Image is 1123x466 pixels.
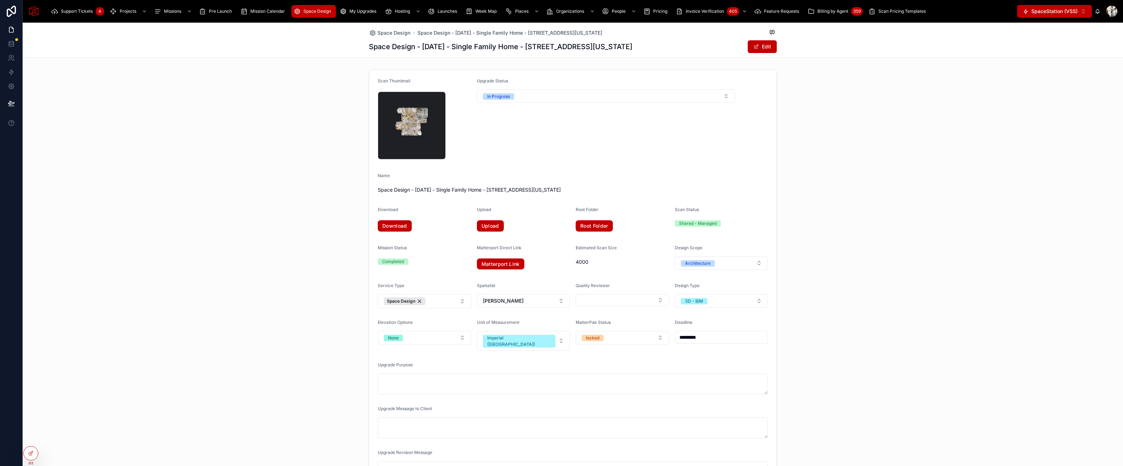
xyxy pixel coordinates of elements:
[483,297,524,304] span: [PERSON_NAME]
[576,258,669,266] span: 4000
[544,5,598,18] a: Organizations
[477,220,504,232] a: Upload
[674,5,751,18] a: Invoice Verification405
[120,8,136,14] span: Projects
[1031,8,1078,15] span: SpaceStation (VSS)
[851,7,863,16] div: 359
[817,8,848,14] span: Billing by Agent
[576,220,613,232] a: Root Folder
[686,8,724,14] span: Invoice Verification
[378,186,768,193] span: Space Design - [DATE] - Single Family Home - [STREET_ADDRESS][US_STATE]
[764,8,799,14] span: Feature Requests
[387,298,415,304] span: Space Design
[378,320,412,325] span: Elevation Options
[675,207,699,212] span: Scan Status
[238,5,290,18] a: Mission Calendar
[378,78,410,83] span: Scan Thumbnail
[378,406,432,411] span: Upgrade Message to Client
[369,42,632,52] h1: Space Design - [DATE] - Single Family Home - [STREET_ADDRESS][US_STATE]
[164,8,181,14] span: Missions
[477,89,735,103] button: Select Button
[477,331,570,351] button: Select Button
[384,297,426,305] button: Unselect 5
[378,220,412,232] a: Download
[576,294,669,306] button: Select Button
[727,7,739,16] div: 405
[250,8,285,14] span: Mission Calendar
[96,7,104,16] div: 4
[576,207,599,212] span: Root Folder
[487,335,552,348] div: Imperial ([GEOGRAPHIC_DATA])
[303,8,331,14] span: Space Design
[378,245,407,250] span: Mission Status
[378,450,432,455] span: Upgrade Revision Message
[383,5,424,18] a: Hosting
[388,335,399,341] div: None
[556,8,584,14] span: Organizations
[878,8,926,14] span: Scan Pricing Templates
[503,5,543,18] a: Places
[675,283,700,288] span: Design Type
[679,220,717,227] div: Shared - Managed
[45,4,1017,19] div: scrollable content
[378,331,471,344] button: Select Button
[378,283,404,288] span: Service Type
[152,5,195,18] a: Missions
[477,245,521,250] span: Matterport Direct Link
[1017,5,1092,18] button: Select Button
[395,8,410,14] span: Hosting
[675,245,702,250] span: Design Scope
[426,5,462,18] a: Launches
[209,8,232,14] span: Pre Launch
[384,334,403,341] button: Unselect NONE
[576,245,617,250] span: Estimated Scan Size
[866,5,931,18] a: Scan Pricing Templates
[675,294,768,308] button: Select Button
[805,5,865,18] a: Billing by Agent359
[463,5,502,18] a: Week Map
[291,5,336,18] a: Space Design
[653,8,667,14] span: Pricing
[337,5,381,18] a: My Upgrades
[369,29,410,36] a: Space Design
[515,8,529,14] span: Places
[108,5,150,18] a: Projects
[576,283,610,288] span: Quality Reviewer
[477,78,508,83] span: Upgrade Status
[576,331,669,344] button: Select Button
[438,8,457,14] span: Launches
[748,40,777,53] button: Edit
[685,260,711,267] div: Architecture
[377,29,410,36] span: Space Design
[378,173,390,178] span: Name
[378,207,398,212] span: Download
[576,320,611,325] span: MatterPak Status
[487,93,510,100] div: In Progress
[378,362,413,367] span: Upgrade Purpose
[349,8,376,14] span: My Upgrades
[685,298,703,304] div: 3D - BIM
[675,320,692,325] span: Deadline
[61,8,93,14] span: Support Tickets
[417,29,602,36] a: Space Design - [DATE] - Single Family Home - [STREET_ADDRESS][US_STATE]
[378,294,471,308] button: Select Button
[477,283,495,288] span: Spatialist
[681,260,715,267] button: Unselect ARCHITECTURE
[586,335,599,341] div: locked
[600,5,640,18] a: People
[382,258,404,265] div: Completed
[477,207,491,212] span: Upload
[28,6,40,17] img: App logo
[477,294,570,308] button: Select Button
[612,8,626,14] span: People
[475,8,497,14] span: Week Map
[477,320,519,325] span: Unit of Measurement
[197,5,237,18] a: Pre Launch
[49,5,106,18] a: Support Tickets4
[675,256,768,270] button: Select Button
[752,5,804,18] a: Feature Requests
[641,5,672,18] a: Pricing
[477,258,524,270] a: Matterport Link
